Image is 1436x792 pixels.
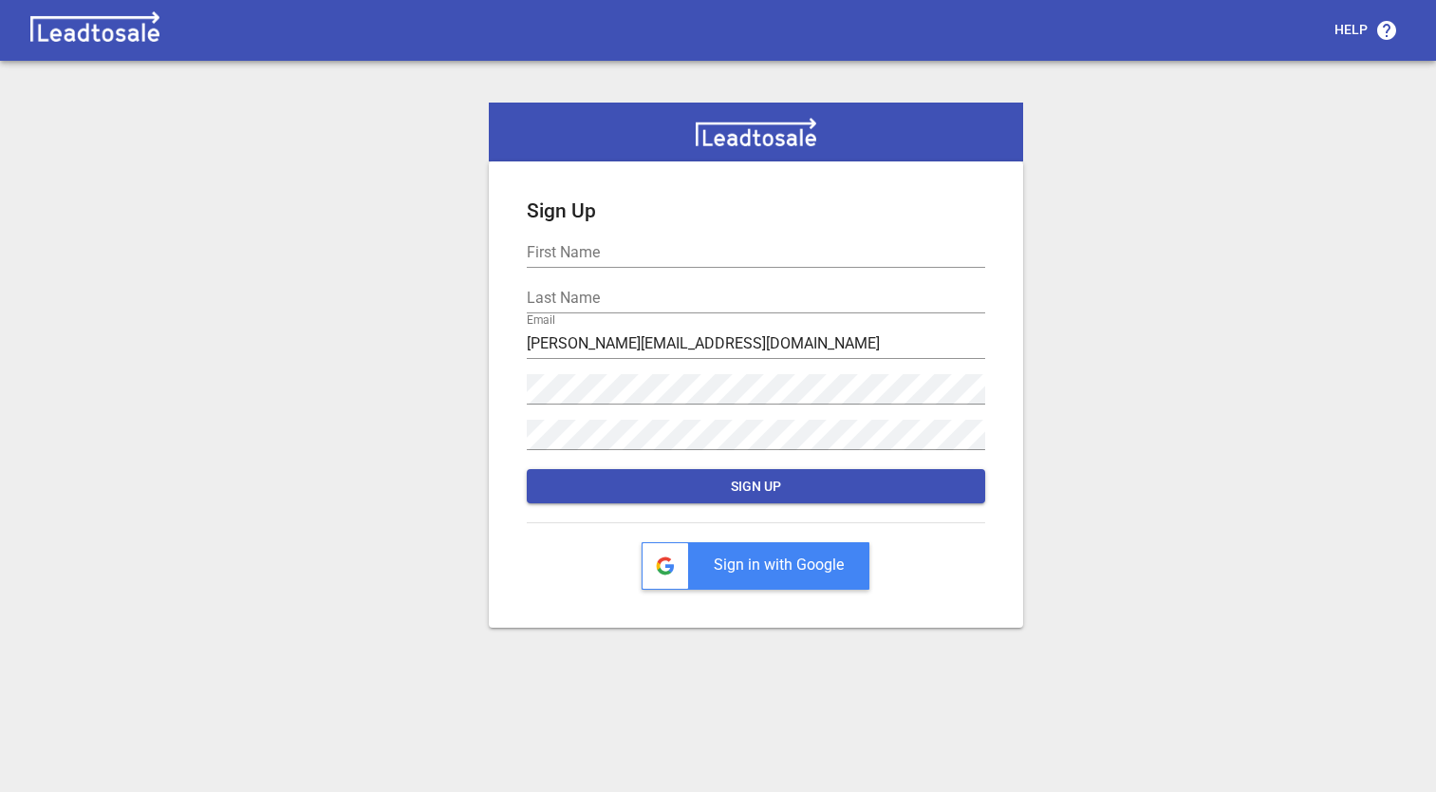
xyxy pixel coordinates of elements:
[542,478,970,497] span: Sign Up
[527,315,555,327] label: Email
[527,469,985,503] button: Sign Up
[1334,21,1368,40] p: Help
[696,118,816,146] img: logo
[23,11,167,49] img: logo
[527,199,985,223] h2: Sign Up
[714,556,844,574] span: Sign in with Google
